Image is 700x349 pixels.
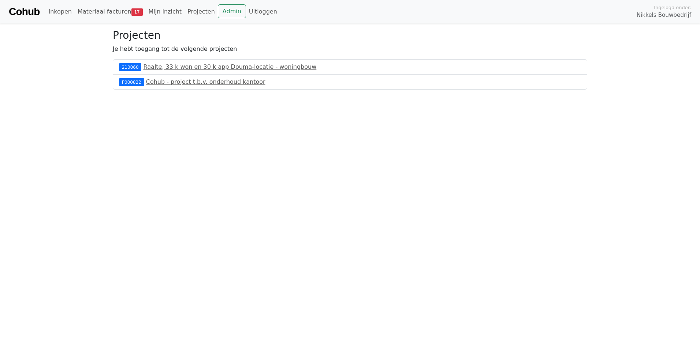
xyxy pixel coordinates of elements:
a: Raalte, 33 k won en 30 k app Douma-locatie - woningbouw [144,63,317,70]
span: Nikkels Bouwbedrijf [637,11,691,19]
a: Inkopen [45,4,74,19]
a: Mijn inzicht [146,4,185,19]
a: Cohub [9,3,40,20]
span: 17 [131,8,143,16]
a: Uitloggen [246,4,280,19]
p: Je hebt toegang tot de volgende projecten [113,45,587,53]
a: Cohub - project t.b.v. onderhoud kantoor [146,78,265,85]
h3: Projecten [113,29,587,42]
a: Admin [218,4,246,18]
a: Materiaal facturen17 [75,4,146,19]
a: Projecten [185,4,218,19]
div: P000822 [119,78,144,86]
span: Ingelogd onder: [654,4,691,11]
div: 210060 [119,63,141,71]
